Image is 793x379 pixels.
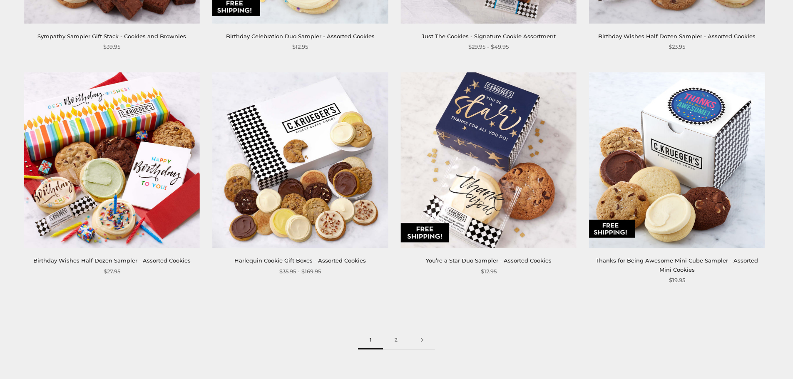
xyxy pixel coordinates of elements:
span: $23.95 [669,42,685,51]
a: Birthday Wishes Half Dozen Sampler - Assorted Cookies [598,33,756,40]
span: $35.95 - $169.95 [279,267,321,276]
span: $29.95 - $49.95 [468,42,509,51]
a: Birthday Wishes Half Dozen Sampler - Assorted Cookies [33,257,191,264]
a: Just The Cookies - Signature Cookie Assortment [422,33,556,40]
img: Birthday Wishes Half Dozen Sampler - Assorted Cookies [24,72,200,248]
iframe: Sign Up via Text for Offers [7,347,86,372]
span: $39.95 [103,42,120,51]
a: Next page [409,331,435,349]
span: $19.95 [669,276,685,285]
img: You’re a Star Duo Sampler - Assorted Cookies [401,72,577,248]
a: 2 [383,331,409,349]
span: 1 [358,331,383,349]
a: Thanks for Being Awesome Mini Cube Sampler - Assorted Mini Cookies [596,257,758,272]
img: Thanks for Being Awesome Mini Cube Sampler - Assorted Mini Cookies [589,72,765,248]
a: Sympathy Sampler Gift Stack - Cookies and Brownies [37,33,186,40]
span: $12.95 [292,42,308,51]
span: $27.95 [104,267,120,276]
a: Harlequin Cookie Gift Boxes - Assorted Cookies [234,257,366,264]
span: $12.95 [481,267,497,276]
a: Birthday Celebration Duo Sampler - Assorted Cookies [226,33,375,40]
a: You’re a Star Duo Sampler - Assorted Cookies [426,257,552,264]
img: Harlequin Cookie Gift Boxes - Assorted Cookies [212,72,388,248]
